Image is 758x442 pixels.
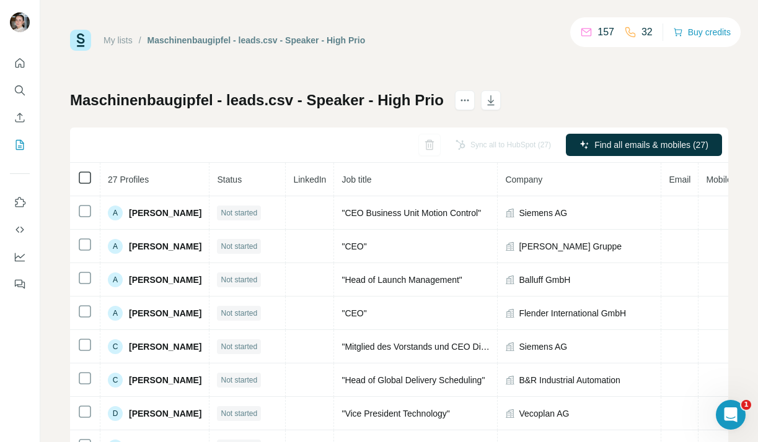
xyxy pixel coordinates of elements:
[129,340,201,353] span: [PERSON_NAME]
[108,339,123,354] div: C
[148,34,366,46] div: Maschinenbaugipfel - leads.csv - Speaker - High Prio
[669,175,690,184] span: Email
[519,340,567,353] span: Siemens AG
[221,274,257,285] span: Not started
[10,191,30,214] button: Use Surfe on LinkedIn
[108,406,123,421] div: D
[741,400,751,410] span: 1
[597,25,614,40] p: 157
[519,307,626,319] span: Flender International GmbH
[10,12,30,32] img: Avatar
[129,307,201,319] span: [PERSON_NAME]
[108,272,123,287] div: A
[10,52,30,74] button: Quick start
[108,206,123,220] div: A
[10,106,30,129] button: Enrich CSV
[10,246,30,268] button: Dashboard
[221,308,257,319] span: Not started
[221,408,257,419] span: Not started
[217,175,242,184] span: Status
[342,208,481,218] span: "CEO Business Unit Motion Control"
[129,207,201,219] span: [PERSON_NAME]
[566,134,722,156] button: Find all emails & mobiles (27)
[108,239,123,254] div: A
[455,90,475,110] button: actions
[342,375,485,385] span: "Head of Global Delivery Scheduling"
[505,175,542,184] span: Company
[716,400,746,430] iframe: Intercom live chat
[129,274,201,286] span: [PERSON_NAME]
[221,241,257,252] span: Not started
[221,207,257,219] span: Not started
[129,407,201,420] span: [PERSON_NAME]
[342,308,366,318] span: "CEO"
[519,374,620,386] span: B&R Industrial Automation
[519,207,567,219] span: Siemens AG
[342,342,540,352] span: "Mitglied des Vorstands und CEO Digital Industries"
[129,374,201,386] span: [PERSON_NAME]
[10,79,30,102] button: Search
[10,134,30,156] button: My lists
[108,373,123,388] div: C
[641,25,653,40] p: 32
[519,240,622,253] span: [PERSON_NAME] Gruppe
[10,219,30,241] button: Use Surfe API
[342,241,366,251] span: "CEO"
[519,407,569,420] span: Vecoplan AG
[342,275,462,285] span: "Head of Launch Management"
[706,175,731,184] span: Mobile
[293,175,326,184] span: LinkedIn
[519,274,570,286] span: Balluff GmbH
[104,35,133,45] a: My lists
[70,30,91,51] img: Surfe Logo
[10,273,30,295] button: Feedback
[594,139,708,151] span: Find all emails & mobiles (27)
[139,34,141,46] li: /
[342,409,449,418] span: "Vice President Technology"
[221,341,257,352] span: Not started
[108,306,123,321] div: A
[129,240,201,253] span: [PERSON_NAME]
[342,175,371,184] span: Job title
[673,24,731,41] button: Buy credits
[221,375,257,386] span: Not started
[108,175,149,184] span: 27 Profiles
[70,90,444,110] h1: Maschinenbaugipfel - leads.csv - Speaker - High Prio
